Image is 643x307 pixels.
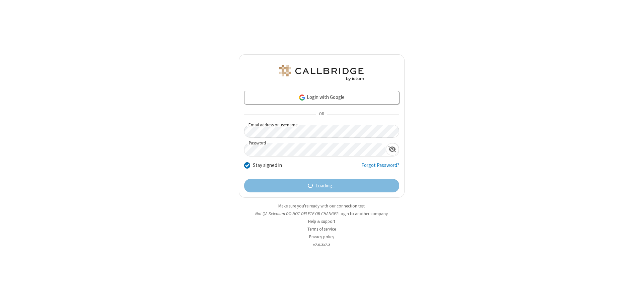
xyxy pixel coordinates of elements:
a: Terms of service [307,226,336,232]
label: Stay signed in [253,162,282,169]
li: v2.6.352.3 [239,241,405,248]
img: QA Selenium DO NOT DELETE OR CHANGE [278,65,365,81]
a: Help & support [308,219,335,224]
span: OR [316,110,327,119]
img: google-icon.png [298,94,306,101]
li: Not QA Selenium DO NOT DELETE OR CHANGE? [239,210,405,217]
div: Show password [386,143,399,156]
input: Email address or username [244,125,399,138]
button: Login to another company [339,210,388,217]
a: Login with Google [244,91,399,104]
input: Password [244,143,386,156]
a: Forgot Password? [361,162,399,174]
button: Loading... [244,179,399,192]
iframe: Chat [626,290,638,302]
a: Make sure you're ready with our connection test [278,203,365,209]
span: Loading... [315,182,335,190]
a: Privacy policy [309,234,334,240]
